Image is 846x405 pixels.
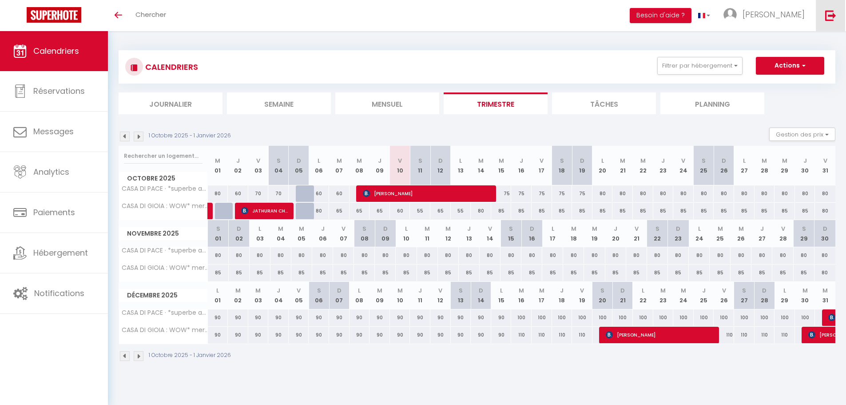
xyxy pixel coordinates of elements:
[357,156,362,165] abbr: M
[241,202,289,219] span: JATHURAN CHANDIRAMOORTHY
[396,247,417,264] div: 80
[255,286,261,295] abbr: M
[731,247,751,264] div: 80
[605,265,626,281] div: 85
[235,286,241,295] abbr: M
[390,203,410,219] div: 60
[438,247,459,264] div: 80
[521,220,542,247] th: 16
[657,57,743,75] button: Filtrer par hébergement
[563,220,584,247] th: 18
[560,156,564,165] abbr: S
[714,185,734,202] div: 80
[756,57,824,75] button: Actions
[237,225,241,233] abbr: D
[511,146,532,185] th: 16
[734,146,755,185] th: 27
[511,185,532,202] div: 75
[248,282,269,309] th: 03
[291,247,312,264] div: 80
[471,282,491,309] th: 14
[673,203,694,219] div: 85
[354,265,375,281] div: 85
[612,185,633,202] div: 80
[499,156,504,165] abbr: M
[626,247,647,264] div: 80
[120,265,209,271] span: CASA DI GIOIA : WOW* mer/piscine/climat/parking
[760,225,764,233] abbr: J
[258,225,261,233] abbr: L
[410,146,430,185] th: 11
[417,265,438,281] div: 85
[229,247,250,264] div: 80
[814,247,835,264] div: 80
[208,282,228,309] th: 01
[459,247,480,264] div: 80
[375,220,396,247] th: 09
[782,156,787,165] abbr: M
[120,203,209,209] span: CASA DI GIOIA : WOW* mer/piscine/climat/parking
[268,185,289,202] div: 70
[714,203,734,219] div: 85
[552,203,572,219] div: 85
[405,225,408,233] abbr: L
[710,265,731,281] div: 85
[571,225,576,233] abbr: M
[430,282,451,309] th: 12
[823,156,827,165] abbr: V
[445,225,451,233] abbr: M
[511,282,532,309] th: 16
[250,265,270,281] div: 85
[396,265,417,281] div: 85
[491,146,512,185] th: 15
[375,265,396,281] div: 85
[278,225,283,233] abbr: M
[710,247,731,264] div: 80
[689,265,710,281] div: 85
[354,220,375,247] th: 08
[248,146,269,185] th: 03
[208,265,229,281] div: 85
[318,156,320,165] abbr: L
[383,225,388,233] abbr: D
[215,156,220,165] abbr: M
[653,203,674,219] div: 85
[369,146,390,185] th: 09
[775,282,795,309] th: 29
[451,146,471,185] th: 13
[321,225,325,233] abbr: J
[417,220,438,247] th: 11
[471,146,491,185] th: 14
[33,126,74,137] span: Messages
[491,203,512,219] div: 85
[417,247,438,264] div: 80
[418,156,422,165] abbr: S
[342,225,346,233] abbr: V
[795,146,815,185] th: 30
[653,282,674,309] th: 23
[309,203,329,219] div: 80
[33,85,85,96] span: Réservations
[815,185,835,202] div: 80
[277,156,281,165] abbr: S
[814,265,835,281] div: 80
[681,156,685,165] abbr: V
[362,225,366,233] abbr: S
[612,203,633,219] div: 85
[430,203,451,219] div: 65
[500,247,521,264] div: 80
[794,220,814,247] th: 29
[333,247,354,264] div: 80
[532,185,552,202] div: 75
[592,225,597,233] abbr: M
[605,220,626,247] th: 20
[396,220,417,247] th: 10
[208,146,228,185] th: 01
[312,265,333,281] div: 85
[775,203,795,219] div: 85
[500,265,521,281] div: 85
[250,220,270,247] th: 03
[250,247,270,264] div: 80
[208,247,229,264] div: 80
[488,225,492,233] abbr: V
